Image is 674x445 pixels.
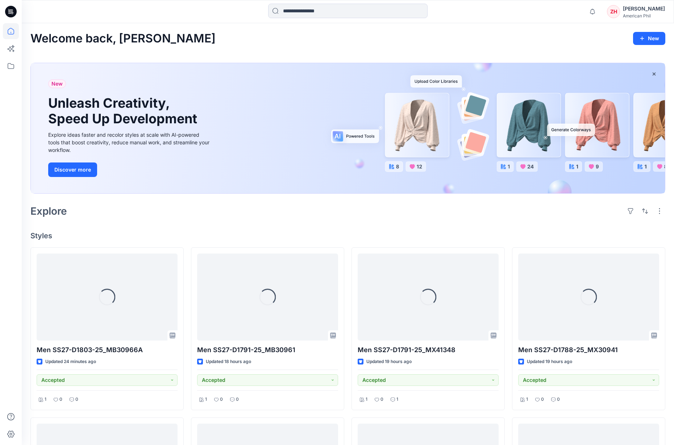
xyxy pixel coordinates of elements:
p: 0 [380,396,383,403]
p: Men SS27-D1803-25_MB30966A [37,345,178,355]
p: Men SS27-D1791-25_MX41348 [358,345,499,355]
div: American Phil [623,13,665,18]
p: 0 [59,396,62,403]
p: 1 [526,396,528,403]
p: Updated 19 hours ago [366,358,412,366]
p: Men SS27-D1788-25_MX30941 [518,345,659,355]
button: Discover more [48,162,97,177]
p: 1 [396,396,398,403]
p: 1 [45,396,46,403]
p: Men SS27-D1791-25_MB30961 [197,345,338,355]
h4: Styles [30,231,665,240]
div: ZH [607,5,620,18]
h1: Unleash Creativity, Speed Up Development [48,95,200,127]
p: Updated 24 minutes ago [45,358,96,366]
a: Discover more [48,162,211,177]
p: 1 [366,396,367,403]
h2: Welcome back, [PERSON_NAME] [30,32,216,45]
div: Explore ideas faster and recolor styles at scale with AI-powered tools that boost creativity, red... [48,131,211,154]
button: New [633,32,665,45]
p: Updated 19 hours ago [527,358,572,366]
span: New [51,79,63,88]
p: Updated 18 hours ago [206,358,251,366]
p: 0 [557,396,560,403]
p: 1 [205,396,207,403]
p: 0 [236,396,239,403]
div: [PERSON_NAME] [623,4,665,13]
h2: Explore [30,205,67,217]
p: 0 [220,396,223,403]
p: 0 [75,396,78,403]
p: 0 [541,396,544,403]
